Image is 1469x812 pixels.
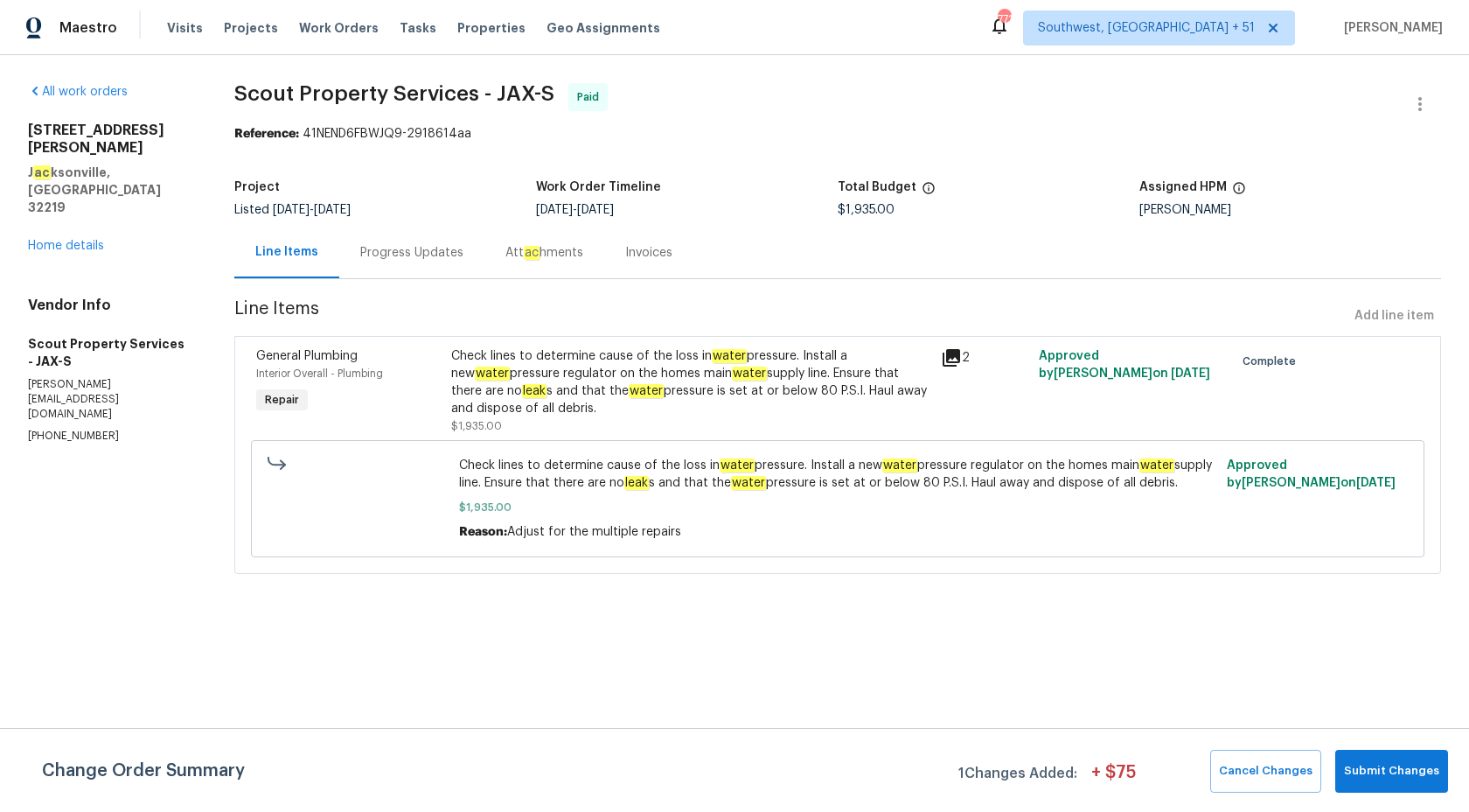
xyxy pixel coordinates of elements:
em: water [882,458,917,472]
div: 41NEND6FBWJQ9-2918614aa [234,125,1441,143]
em: water [720,458,755,472]
h5: Total Budget [838,181,916,193]
span: Properties [457,19,526,37]
span: Complete [1243,353,1303,370]
a: Home details [28,240,104,252]
span: [DATE] [314,204,351,216]
span: Reason: [459,526,507,538]
em: ac [33,165,51,179]
a: All work orders [28,86,128,98]
em: water [1139,458,1174,472]
h5: Assigned HPM [1139,181,1227,193]
h5: Scout Property Services - JAX-S [28,335,192,370]
em: leak [522,384,547,398]
h5: J ksonville, [GEOGRAPHIC_DATA] 32219 [28,164,192,216]
span: Adjust for the multiple repairs [507,526,681,538]
span: $1,935.00 [838,204,895,216]
span: $1,935.00 [459,499,1216,516]
h4: Vendor Info [28,297,192,314]
h5: Project [234,181,280,193]
span: Approved by [PERSON_NAME] on [1227,459,1396,489]
span: Approved by [PERSON_NAME] on [1039,350,1210,380]
span: [DATE] [273,204,310,216]
div: Check lines to determine cause of the loss in pressure. Install a new pressure regulator on the h... [451,347,929,417]
span: Check lines to determine cause of the loss in pressure. Install a new pressure regulator on the h... [459,457,1216,492]
div: 2 [941,347,1028,368]
span: $1,935.00 [451,421,502,431]
span: Maestro [59,19,117,37]
span: The hpm assigned to this work order. [1232,181,1246,204]
em: water [712,349,747,363]
em: leak [624,476,649,490]
span: Visits [167,19,203,37]
div: Invoices [625,244,672,262]
span: Interior Overall - Plumbing [256,368,383,379]
div: Att hments [505,244,583,262]
div: Line Items [255,243,318,261]
span: [DATE] [577,204,614,216]
span: Projects [224,19,278,37]
em: water [731,476,766,490]
span: Tasks [400,22,436,34]
em: water [629,384,664,398]
em: water [475,367,510,381]
p: [PERSON_NAME][EMAIL_ADDRESS][DOMAIN_NAME] [28,377,192,422]
span: [DATE] [536,204,573,216]
span: - [536,204,614,216]
span: [DATE] [1356,477,1396,489]
em: ac [524,246,540,260]
div: [PERSON_NAME] [1139,204,1441,216]
span: Southwest, [GEOGRAPHIC_DATA] + 51 [1038,19,1255,37]
div: Progress Updates [360,244,463,262]
span: [PERSON_NAME] [1337,19,1443,37]
span: The total cost of line items that have been proposed by Opendoor. This sum includes line items th... [922,181,936,204]
b: Reference: [234,128,299,140]
span: - [273,204,351,216]
span: General Plumbing [256,350,358,362]
span: [DATE] [1171,367,1210,380]
span: Scout Property Services - JAX-S [234,83,554,104]
span: Repair [258,391,306,409]
h2: [STREET_ADDRESS][PERSON_NAME] [28,122,192,157]
span: Work Orders [299,19,379,37]
em: water [732,367,767,381]
span: Geo Assignments [547,19,660,37]
p: [PHONE_NUMBER] [28,429,192,444]
h5: Work Order Timeline [536,181,661,193]
span: Line Items [234,300,1347,332]
span: Paid [577,88,606,106]
span: Listed [234,204,351,216]
div: 771 [998,10,1010,28]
